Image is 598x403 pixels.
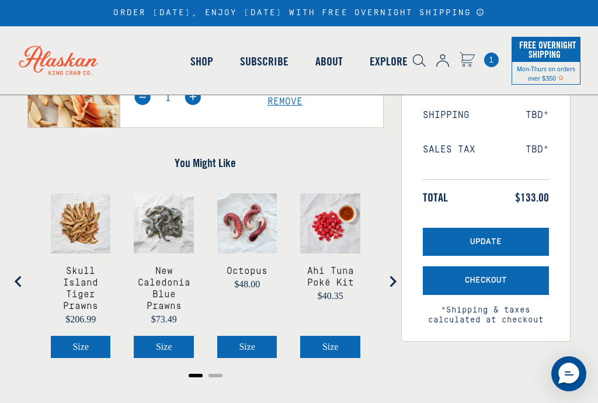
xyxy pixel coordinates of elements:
span: Checkout [465,276,507,286]
button: Go to page 1 [189,374,203,377]
span: Size [239,342,255,352]
img: account [436,54,448,67]
button: Go to page 2 [208,374,222,377]
span: $48.00 [234,279,260,289]
ul: Select a slide to show [27,370,384,379]
span: *Shipping & taxes calculated at checkout [423,295,549,325]
span: $206.99 [65,314,96,324]
span: 1 [484,53,499,67]
img: plus [185,89,201,105]
button: Go to last slide [7,270,30,293]
span: Sales Tax [423,144,475,155]
button: Select New Caledonia Blue Prawns size [134,336,193,358]
a: Cart [460,52,475,69]
img: search [413,54,426,67]
a: Subscribe [227,28,302,95]
span: Update [470,237,502,247]
div: product [288,182,371,370]
div: Messenger Dummy Widget [551,356,586,391]
button: Select Skull Island Tiger Prawns size [51,336,110,358]
div: product [122,182,205,370]
a: View Skull Island Tiger Prawns [51,265,110,312]
img: Caledonia blue prawns on parchment paper [134,193,193,253]
a: View New Caledonia Blue Prawns [134,265,193,312]
a: View Ahi Tuna Poké Kit [300,265,360,289]
div: ORDER [DATE], ENJOY [DATE] WITH FREE OVERNIGHT SHIPPING [113,8,484,18]
a: Shop [177,28,227,95]
img: Octopus on parchment paper. [217,193,277,253]
button: Select Octopus size [217,336,277,358]
a: About [302,28,356,95]
button: Checkout [423,266,549,295]
div: product [372,182,455,370]
img: minus [134,89,151,105]
span: Free Overnight Shipping [516,36,576,63]
img: Alaskan King Crab Co. logo [6,33,111,88]
button: Next slide [381,270,404,293]
span: Size [72,342,89,352]
a: View Octopus [227,265,267,277]
img: Ahi Tuna and wasabi sauce [300,193,360,253]
span: Shipping Notice Icon [558,74,564,82]
a: Explore [356,28,421,95]
span: Total [423,190,448,204]
span: Size [156,342,172,352]
div: product [39,182,122,370]
h4: You Might Like [27,156,384,170]
img: Skull Island Prawns [51,193,110,253]
a: Remove [267,96,383,107]
span: Mon-Thurs on orders over $350 [517,64,575,82]
div: product [206,182,288,370]
a: Cart [484,53,499,67]
span: $133.00 [515,190,549,204]
a: Announcement Bar Modal [476,8,485,16]
button: Update [423,228,549,256]
span: Shipping [423,110,470,121]
span: $40.35 [318,291,343,301]
span: Size [322,342,339,352]
div: You Might Like [27,182,384,381]
span: $73.49 [151,314,177,324]
button: Select Ahi Tuna Poké Kit size [300,336,360,358]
